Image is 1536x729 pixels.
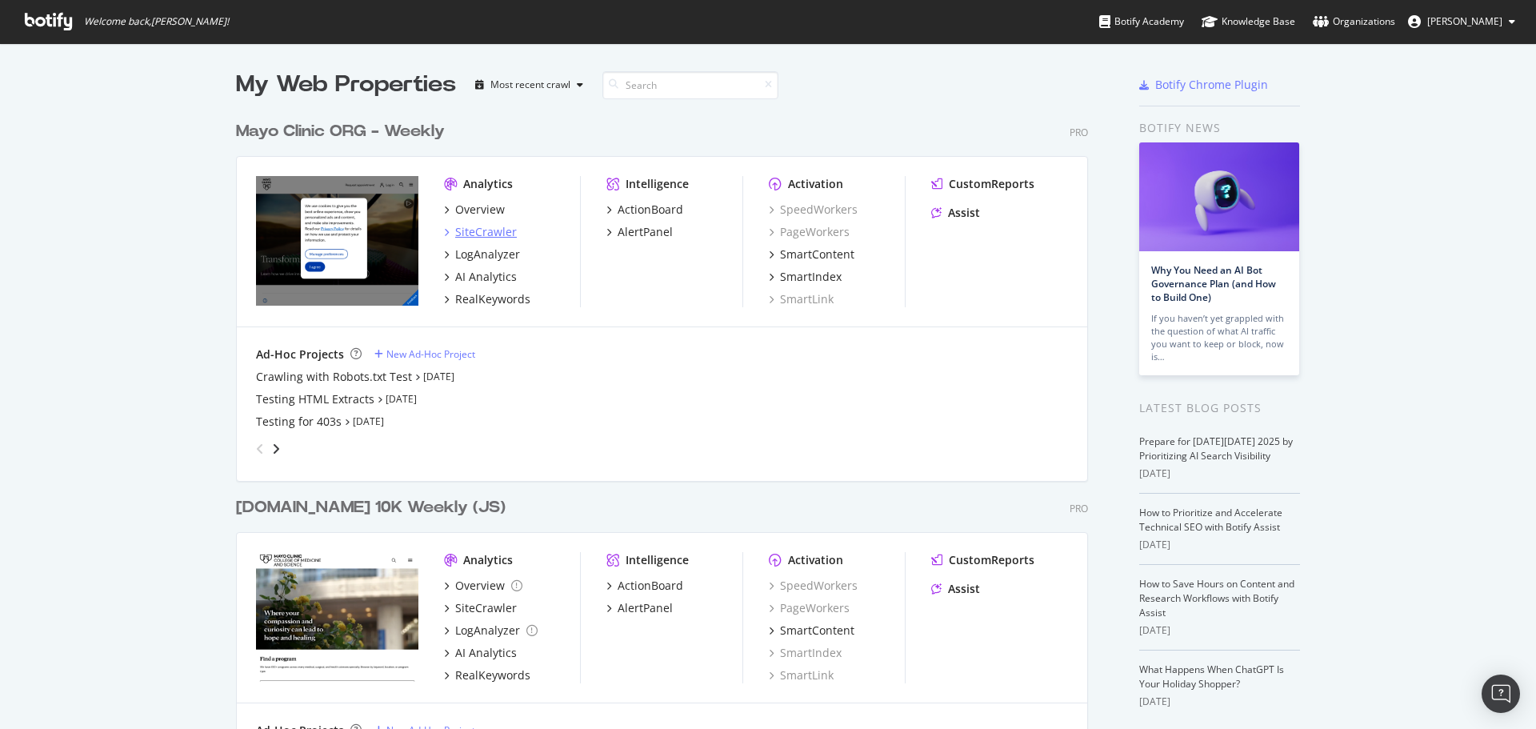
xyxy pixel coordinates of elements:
[455,600,517,616] div: SiteCrawler
[353,415,384,428] a: [DATE]
[769,269,842,285] a: SmartIndex
[236,496,506,519] div: [DOMAIN_NAME] 10K Weekly (JS)
[780,623,854,639] div: SmartContent
[444,246,520,262] a: LogAnalyzer
[455,645,517,661] div: AI Analytics
[780,246,854,262] div: SmartContent
[948,205,980,221] div: Assist
[1139,77,1268,93] a: Botify Chrome Plugin
[618,578,683,594] div: ActionBoard
[618,600,673,616] div: AlertPanel
[1139,506,1282,534] a: How to Prioritize and Accelerate Technical SEO with Botify Assist
[444,202,505,218] a: Overview
[236,120,451,143] a: Mayo Clinic ORG - Weekly
[455,224,517,240] div: SiteCrawler
[250,436,270,462] div: angle-left
[236,120,445,143] div: Mayo Clinic ORG - Weekly
[769,246,854,262] a: SmartContent
[490,80,570,90] div: Most recent crawl
[626,176,689,192] div: Intelligence
[386,347,475,361] div: New Ad-Hoc Project
[1139,399,1300,417] div: Latest Blog Posts
[1151,312,1287,363] div: If you haven’t yet grappled with the question of what AI traffic you want to keep or block, now is…
[256,414,342,430] a: Testing for 403s
[1139,435,1293,463] a: Prepare for [DATE][DATE] 2025 by Prioritizing AI Search Visibility
[444,269,517,285] a: AI Analytics
[931,176,1034,192] a: CustomReports
[1139,577,1294,619] a: How to Save Hours on Content and Research Workflows with Botify Assist
[444,224,517,240] a: SiteCrawler
[618,224,673,240] div: AlertPanel
[1151,263,1276,304] a: Why You Need an AI Bot Governance Plan (and How to Build One)
[931,205,980,221] a: Assist
[469,72,590,98] button: Most recent crawl
[769,667,834,683] a: SmartLink
[455,291,530,307] div: RealKeywords
[606,202,683,218] a: ActionBoard
[769,623,854,639] a: SmartContent
[788,176,843,192] div: Activation
[455,578,505,594] div: Overview
[769,645,842,661] a: SmartIndex
[769,224,850,240] a: PageWorkers
[84,15,229,28] span: Welcome back, [PERSON_NAME] !
[1139,538,1300,552] div: [DATE]
[1139,467,1300,481] div: [DATE]
[455,623,520,639] div: LogAnalyzer
[256,369,412,385] a: Crawling with Robots.txt Test
[256,391,374,407] a: Testing HTML Extracts
[1139,119,1300,137] div: Botify news
[1099,14,1184,30] div: Botify Academy
[463,176,513,192] div: Analytics
[949,552,1034,568] div: CustomReports
[270,441,282,457] div: angle-right
[1202,14,1295,30] div: Knowledge Base
[769,291,834,307] a: SmartLink
[606,600,673,616] a: AlertPanel
[602,71,778,99] input: Search
[1139,623,1300,638] div: [DATE]
[444,645,517,661] a: AI Analytics
[256,176,418,306] img: mayoclinic.org
[606,224,673,240] a: AlertPanel
[788,552,843,568] div: Activation
[769,578,858,594] a: SpeedWorkers
[1139,695,1300,709] div: [DATE]
[618,202,683,218] div: ActionBoard
[386,392,417,406] a: [DATE]
[423,370,454,383] a: [DATE]
[455,269,517,285] div: AI Analytics
[948,581,980,597] div: Assist
[444,623,538,639] a: LogAnalyzer
[1482,675,1520,713] div: Open Intercom Messenger
[1070,502,1088,515] div: Pro
[374,347,475,361] a: New Ad-Hoc Project
[1395,9,1528,34] button: [PERSON_NAME]
[463,552,513,568] div: Analytics
[626,552,689,568] div: Intelligence
[1139,142,1299,251] img: Why You Need an AI Bot Governance Plan (and How to Build One)
[1139,663,1284,691] a: What Happens When ChatGPT Is Your Holiday Shopper?
[444,291,530,307] a: RealKeywords
[1155,77,1268,93] div: Botify Chrome Plugin
[931,552,1034,568] a: CustomReports
[236,69,456,101] div: My Web Properties
[780,269,842,285] div: SmartIndex
[444,578,522,594] a: Overview
[444,667,530,683] a: RealKeywords
[769,600,850,616] a: PageWorkers
[455,667,530,683] div: RealKeywords
[256,552,418,682] img: college.mayo.edu
[1070,126,1088,139] div: Pro
[606,578,683,594] a: ActionBoard
[769,202,858,218] div: SpeedWorkers
[1313,14,1395,30] div: Organizations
